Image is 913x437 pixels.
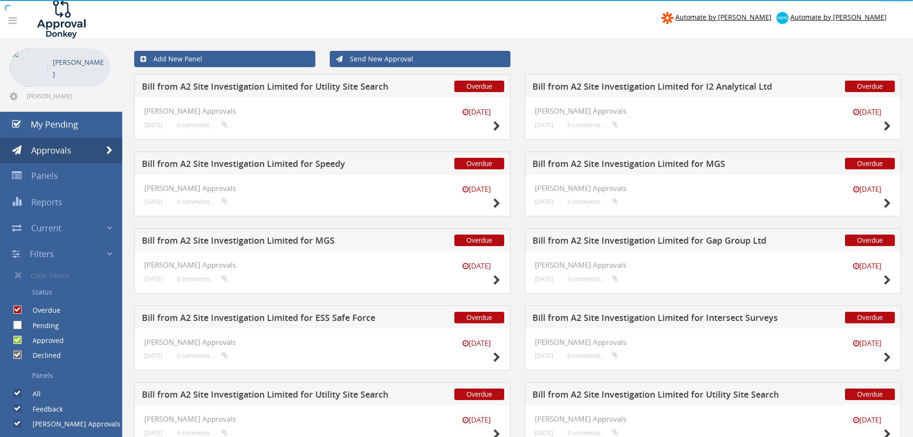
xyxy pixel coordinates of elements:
[843,261,891,271] small: [DATE]
[776,12,788,24] img: xero-logo.png
[144,429,162,437] small: [DATE]
[330,51,511,67] a: Send New Approval
[142,236,394,248] h5: Bill from A2 Site Investigation Limited for MGS
[144,338,500,346] h4: [PERSON_NAME] Approvals
[535,184,891,192] h4: [PERSON_NAME] Approvals
[532,313,785,325] h5: Bill from A2 Site Investigation Limited for Intersect Surveys
[535,338,891,346] h4: [PERSON_NAME] Approvals
[53,56,105,80] p: [PERSON_NAME]
[532,82,785,94] h5: Bill from A2 Site Investigation Limited for I2 Analytical Ltd
[567,275,618,283] small: 0 comments...
[23,389,41,399] label: All
[23,351,61,360] label: Declined
[452,261,500,271] small: [DATE]
[7,367,122,384] a: Panels
[134,51,315,67] a: Add New Panel
[845,312,895,323] span: Overdue
[7,284,122,300] a: Status
[23,404,63,414] label: Feedback
[532,159,785,171] h5: Bill from A2 Site Investigation Limited for MGS
[142,159,394,171] h5: Bill from A2 Site Investigation Limited for Speedy
[144,121,162,129] small: [DATE]
[31,170,58,181] span: Panels
[23,336,64,345] label: Approved
[454,312,504,323] span: Overdue
[454,235,504,246] span: Overdue
[31,144,71,156] span: Approvals
[177,275,228,283] small: 0 comments...
[177,198,228,205] small: 0 comments...
[177,429,228,437] small: 0 comments...
[23,306,60,315] label: Overdue
[144,415,500,423] h4: [PERSON_NAME] Approvals
[30,248,54,260] span: Filters
[177,352,228,359] small: 0 comments...
[532,390,785,402] h5: Bill from A2 Site Investigation Limited for Utility Site Search
[454,81,504,92] span: Overdue
[661,12,673,24] img: zapier-logomark.png
[567,352,618,359] small: 0 comments...
[535,429,553,437] small: [DATE]
[142,390,394,402] h5: Bill from A2 Site Investigation Limited for Utility Site Search
[454,158,504,169] span: Overdue
[144,275,162,283] small: [DATE]
[452,338,500,348] small: [DATE]
[31,196,62,208] span: Reports
[567,121,618,129] small: 0 comments...
[675,12,772,22] span: Automate by [PERSON_NAME]
[845,235,895,246] span: Overdue
[532,236,785,248] h5: Bill from A2 Site Investigation Limited for Gap Group Ltd
[845,389,895,400] span: Overdue
[31,222,61,234] span: Current
[144,198,162,205] small: [DATE]
[27,92,108,100] span: [PERSON_NAME][EMAIL_ADDRESS][PERSON_NAME][DOMAIN_NAME]
[843,184,891,194] small: [DATE]
[535,275,553,283] small: [DATE]
[454,389,504,400] span: Overdue
[144,184,500,192] h4: [PERSON_NAME] Approvals
[843,415,891,425] small: [DATE]
[567,198,618,205] small: 0 comments...
[144,107,500,115] h4: [PERSON_NAME] Approvals
[452,107,500,117] small: [DATE]
[843,107,891,117] small: [DATE]
[142,82,394,94] h5: Bill from A2 Site Investigation Limited for Utility Site Search
[177,121,228,129] small: 0 comments...
[535,261,891,269] h4: [PERSON_NAME] Approvals
[452,184,500,194] small: [DATE]
[144,352,162,359] small: [DATE]
[535,107,891,115] h4: [PERSON_NAME] Approvals
[7,267,122,284] a: Clear Filters
[535,352,553,359] small: [DATE]
[790,12,887,22] span: Automate by [PERSON_NAME]
[567,429,618,437] small: 0 comments...
[144,261,500,269] h4: [PERSON_NAME] Approvals
[845,158,895,169] span: Overdue
[535,198,553,205] small: [DATE]
[535,415,891,423] h4: [PERSON_NAME] Approvals
[845,81,895,92] span: Overdue
[142,313,394,325] h5: Bill from A2 Site Investigation Limited for ESS Safe Force
[23,419,120,429] label: [PERSON_NAME] Approvals
[535,121,553,129] small: [DATE]
[843,338,891,348] small: [DATE]
[452,415,500,425] small: [DATE]
[31,118,78,130] span: My Pending
[23,321,59,331] label: Pending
